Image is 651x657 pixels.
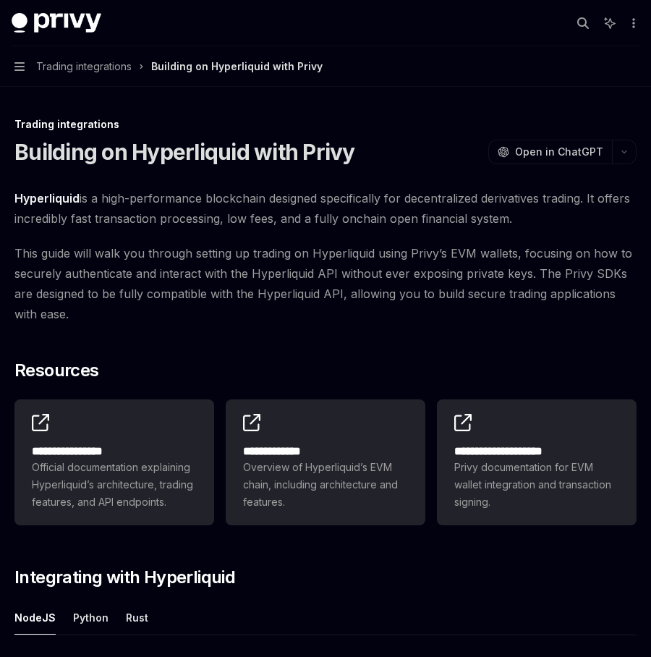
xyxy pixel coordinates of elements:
h1: Building on Hyperliquid with Privy [14,139,355,165]
span: Trading integrations [36,58,132,75]
a: **** **** **** *Official documentation explaining Hyperliquid’s architecture, trading features, a... [14,399,214,525]
div: Trading integrations [14,117,637,132]
a: **** **** **** *****Privy documentation for EVM wallet integration and transaction signing. [437,399,637,525]
span: Integrating with Hyperliquid [14,566,235,589]
button: Python [73,601,109,635]
a: **** **** ***Overview of Hyperliquid’s EVM chain, including architecture and features. [226,399,425,525]
button: Rust [126,601,148,635]
span: is a high-performance blockchain designed specifically for decentralized derivatives trading. It ... [14,188,637,229]
span: Privy documentation for EVM wallet integration and transaction signing. [454,459,619,511]
span: Resources [14,359,99,382]
span: Open in ChatGPT [515,145,603,159]
span: This guide will walk you through setting up trading on Hyperliquid using Privy’s EVM wallets, foc... [14,243,637,324]
div: Building on Hyperliquid with Privy [151,58,323,75]
button: More actions [625,13,639,33]
button: NodeJS [14,601,56,635]
button: Open in ChatGPT [488,140,612,164]
span: Overview of Hyperliquid’s EVM chain, including architecture and features. [243,459,408,511]
a: Hyperliquid [14,191,80,206]
img: dark logo [12,13,101,33]
span: Official documentation explaining Hyperliquid’s architecture, trading features, and API endpoints. [32,459,197,511]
